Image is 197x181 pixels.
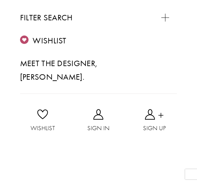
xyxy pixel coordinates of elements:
[71,109,126,134] a: Sign In
[15,123,70,134] span: Wishlist
[126,123,182,134] span: Sign Up
[71,123,126,134] span: Sign In
[15,109,70,134] a: Wishlist
[126,109,182,134] a: Sign Up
